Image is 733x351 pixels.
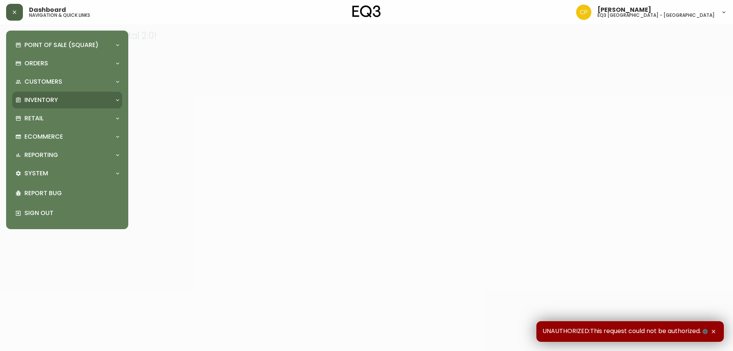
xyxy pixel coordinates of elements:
[12,147,122,163] div: Reporting
[24,209,119,217] p: Sign Out
[576,5,591,20] img: 6aeca34137a4ce1440782ad85f87d82f
[24,96,58,104] p: Inventory
[24,78,62,86] p: Customers
[542,327,709,336] span: UNAUTHORIZED:This request could not be authorized.
[597,13,715,18] h5: eq3 [GEOGRAPHIC_DATA] - [GEOGRAPHIC_DATA]
[12,73,122,90] div: Customers
[24,151,58,159] p: Reporting
[24,133,63,141] p: Ecommerce
[597,7,651,13] span: [PERSON_NAME]
[352,5,381,18] img: logo
[24,41,98,49] p: Point of Sale (Square)
[29,7,66,13] span: Dashboard
[12,110,122,127] div: Retail
[12,92,122,108] div: Inventory
[24,169,48,178] p: System
[24,59,48,68] p: Orders
[24,114,44,123] p: Retail
[12,37,122,53] div: Point of Sale (Square)
[12,128,122,145] div: Ecommerce
[29,13,90,18] h5: navigation & quick links
[12,55,122,72] div: Orders
[24,189,119,197] p: Report Bug
[12,203,122,223] div: Sign Out
[12,165,122,182] div: System
[12,183,122,203] div: Report Bug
